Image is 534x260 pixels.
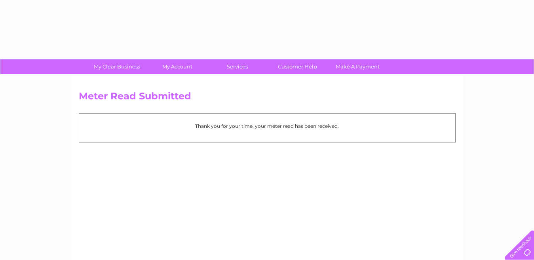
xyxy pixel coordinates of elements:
a: Services [205,59,270,74]
a: My Account [144,59,210,74]
a: Make A Payment [325,59,390,74]
a: My Clear Business [84,59,150,74]
h2: Meter Read Submitted [79,91,456,106]
p: Thank you for your time, your meter read has been received. [83,122,451,130]
a: Customer Help [265,59,330,74]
